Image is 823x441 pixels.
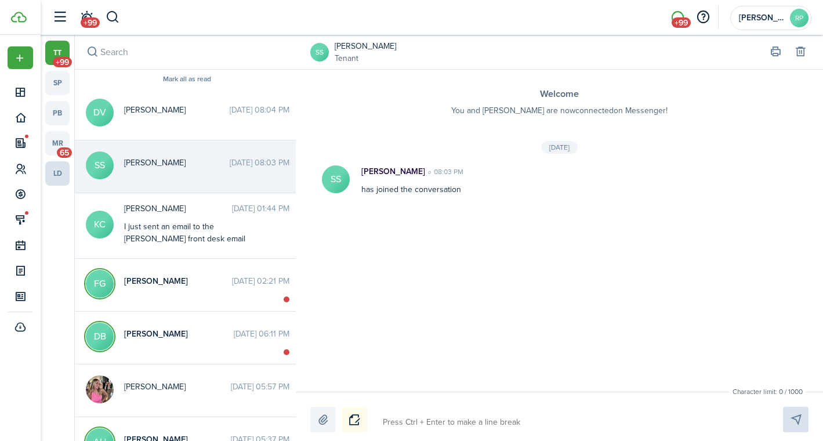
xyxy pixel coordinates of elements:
avatar-text: DV [86,99,114,126]
time: [DATE] 02:21 PM [232,275,289,287]
a: pb [45,101,70,125]
img: TenantCloud [11,12,27,23]
span: Brooke Barendsen [124,381,231,393]
input: search [75,35,299,69]
a: SS [310,43,329,62]
a: Notifications [75,3,97,32]
button: Notice [342,407,367,432]
avatar-text: FG [86,270,114,298]
button: Open resource center [693,8,713,27]
avatar-text: SS [86,151,114,179]
span: Karen Conrow [124,203,232,215]
button: Delete [792,44,809,60]
button: Search [84,44,100,60]
time: [DATE] 06:11 PM [234,328,289,340]
avatar-text: RP [790,9,809,27]
small: Character limit: 0 / 1000 [730,386,806,397]
a: sp [45,71,70,95]
button: Open sidebar [49,6,71,28]
time: [DATE] 08:03 PM [230,157,289,169]
button: Mark all as read [163,75,211,84]
avatar-text: KC [86,211,114,238]
span: +99 [81,17,100,28]
span: Dominic Vanasse [124,104,230,116]
time: [DATE] 05:57 PM [231,381,289,393]
button: Print [767,44,784,60]
span: Douglas Brooks [124,328,234,340]
p: [PERSON_NAME] [361,165,425,178]
a: ld [45,161,70,186]
button: Open menu [8,46,33,69]
div: [DATE] [541,141,578,154]
avatar-text: SS [322,165,350,193]
p: You and [PERSON_NAME] are now connected on Messenger! [319,104,800,117]
a: [PERSON_NAME] [335,40,396,52]
span: Rouzer Property Consultants [739,14,785,22]
a: mr [45,131,70,156]
img: Brooke Barendsen [86,375,114,403]
div: has joined the conversation [350,165,726,196]
span: Francisco Gabriel [124,275,232,287]
h3: Welcome [319,87,800,102]
button: Search [106,8,120,27]
avatar-text: DB [86,323,114,350]
span: +99 [53,57,72,67]
span: 65 [57,147,72,158]
time: [DATE] 01:44 PM [232,203,289,215]
div: I just sent an email to the [PERSON_NAME] front desk email account as I could not submit a new ma... [124,220,269,306]
a: tt [45,41,70,65]
span: Sebastian Sedlacek [124,157,230,169]
time: [DATE] 08:04 PM [230,104,289,116]
time: 08:03 PM [425,167,463,177]
a: Tenant [335,52,396,64]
